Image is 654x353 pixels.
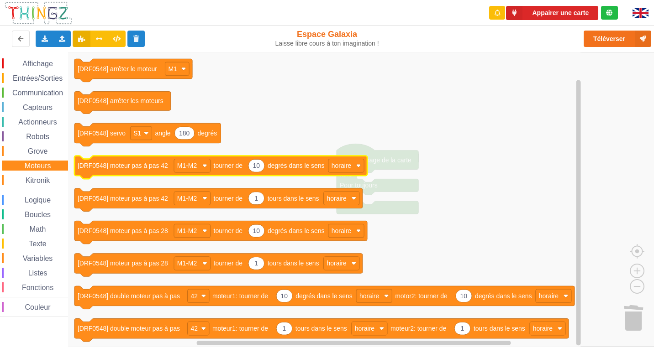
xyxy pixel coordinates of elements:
[268,227,325,234] text: degrés dans le sens
[21,254,54,262] span: Variables
[268,195,319,202] text: tours dans le sens
[177,162,197,169] text: M1-M2
[78,65,157,73] text: [DRF0548] arrêter le moteur
[27,269,49,277] span: Listes
[271,29,383,47] div: Espace Galaxia
[191,325,198,332] text: 42
[27,240,47,248] span: Texte
[78,195,168,202] text: [DRF0548] moteur pas à pas 42
[254,260,258,267] text: 1
[253,162,260,169] text: 10
[17,118,58,126] span: Actionneurs
[23,211,52,218] span: Boucles
[461,325,464,332] text: 1
[327,260,347,267] text: horaire
[24,303,52,311] span: Couleur
[179,130,190,137] text: 180
[214,260,243,267] text: tourner de
[475,292,532,300] text: degrés dans le sens
[155,130,170,137] text: angle
[11,74,64,82] span: Entrées/Sorties
[214,227,243,234] text: tourner de
[395,292,448,300] text: motor2: tourner de
[533,325,553,332] text: horaire
[177,260,197,267] text: M1-M2
[633,8,649,18] img: gb.png
[133,130,141,137] text: S1
[25,133,51,140] span: Robots
[281,292,288,300] text: 10
[198,130,217,137] text: degrés
[212,292,268,300] text: moteur1: tourner de
[24,176,51,184] span: Kitronik
[282,325,286,332] text: 1
[23,196,52,204] span: Logique
[78,325,180,332] text: [DRF0548] double moteur pas à pas
[268,162,325,169] text: degrés dans le sens
[78,130,126,137] text: [DRF0548] servo
[21,104,54,111] span: Capteurs
[506,6,598,20] button: Appairer une carte
[11,89,64,97] span: Communication
[168,65,177,73] text: M1
[253,227,260,234] text: 10
[177,227,197,234] text: M1-M2
[295,292,353,300] text: degrés dans le sens
[327,195,347,202] text: horaire
[332,162,352,169] text: horaire
[78,162,168,169] text: [DRF0548] moteur pas à pas 42
[177,195,197,202] text: M1-M2
[21,60,54,67] span: Affichage
[460,292,467,300] text: 10
[268,260,319,267] text: tours dans le sens
[254,195,258,202] text: 1
[359,292,380,300] text: horaire
[191,292,198,300] text: 42
[355,325,375,332] text: horaire
[78,97,163,104] text: [DRF0548] arrêter les moteurs
[78,227,168,234] text: [DRF0548] moteur pas à pas 28
[295,325,347,332] text: tours dans le sens
[271,40,383,47] div: Laisse libre cours à ton imagination !
[584,31,651,47] button: Téléverser
[601,6,618,20] div: Tu es connecté au serveur de création de Thingz
[4,1,73,25] img: thingz_logo.png
[28,225,47,233] span: Math
[78,292,180,300] text: [DRF0548] double moteur pas à pas
[78,260,168,267] text: [DRF0548] moteur pas à pas 28
[212,325,268,332] text: moteur1: tourner de
[214,162,243,169] text: tourner de
[539,292,559,300] text: horaire
[26,147,49,155] span: Grove
[332,227,352,234] text: horaire
[474,325,525,332] text: tours dans le sens
[21,284,55,291] span: Fonctions
[23,162,53,170] span: Moteurs
[390,325,446,332] text: moteur2: tourner de
[214,195,243,202] text: tourner de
